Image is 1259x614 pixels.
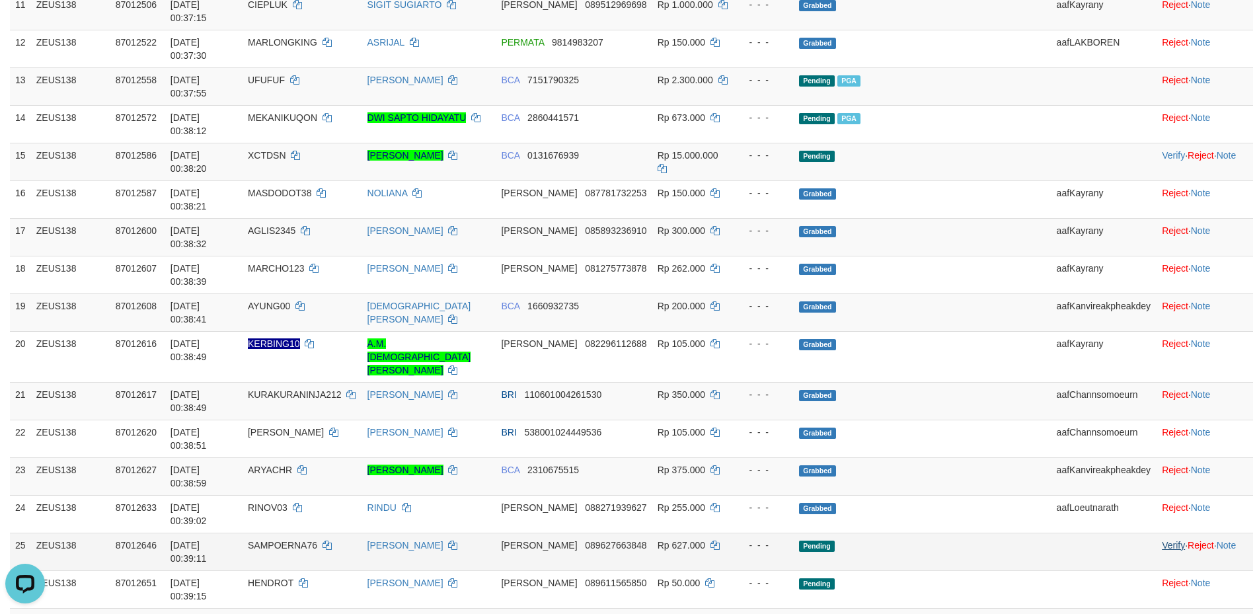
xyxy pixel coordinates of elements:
[248,75,285,85] span: UFUFUF
[658,263,705,274] span: Rp 262.000
[171,502,207,526] span: [DATE] 00:39:02
[1217,540,1237,551] a: Note
[799,188,836,200] span: Grabbed
[1191,112,1211,123] a: Note
[527,465,579,475] span: Copy 2310675515 to clipboard
[658,540,705,551] span: Rp 627.000
[1191,502,1211,513] a: Note
[585,188,646,198] span: Copy 087781732253 to clipboard
[116,502,157,513] span: 87012633
[10,67,31,105] td: 13
[171,389,207,413] span: [DATE] 00:38:49
[738,426,788,439] div: - - -
[171,540,207,564] span: [DATE] 00:39:11
[501,188,577,198] span: [PERSON_NAME]
[799,541,835,552] span: Pending
[10,533,31,570] td: 25
[799,465,836,477] span: Grabbed
[527,150,579,161] span: Copy 0131676939 to clipboard
[31,331,110,382] td: ZEUS138
[10,293,31,331] td: 19
[116,301,157,311] span: 87012608
[658,188,705,198] span: Rp 150.000
[248,540,317,551] span: SAMPOERNA76
[738,262,788,275] div: - - -
[501,338,577,349] span: [PERSON_NAME]
[738,149,788,162] div: - - -
[1191,263,1211,274] a: Note
[658,75,713,85] span: Rp 2.300.000
[658,301,705,311] span: Rp 200.000
[116,112,157,123] span: 87012572
[501,540,577,551] span: [PERSON_NAME]
[1162,188,1188,198] a: Reject
[501,75,519,85] span: BCA
[527,75,579,85] span: Copy 7151790325 to clipboard
[658,389,705,400] span: Rp 350.000
[10,457,31,495] td: 23
[738,299,788,313] div: - - -
[501,37,544,48] span: PERMATA
[248,225,295,236] span: AGLIS2345
[1157,570,1253,608] td: ·
[799,578,835,590] span: Pending
[501,225,577,236] span: [PERSON_NAME]
[248,112,317,123] span: MEKANIKUQON
[248,502,287,513] span: RINOV03
[171,427,207,451] span: [DATE] 00:38:51
[367,389,443,400] a: [PERSON_NAME]
[501,578,577,588] span: [PERSON_NAME]
[248,578,293,588] span: HENDROT
[585,540,646,551] span: Copy 089627663848 to clipboard
[1051,420,1157,457] td: aafChannsomoeurn
[1051,331,1157,382] td: aafKayrany
[171,188,207,211] span: [DATE] 00:38:21
[171,578,207,601] span: [DATE] 00:39:15
[1162,338,1188,349] a: Reject
[367,263,443,274] a: [PERSON_NAME]
[367,465,443,475] a: [PERSON_NAME]
[501,389,516,400] span: BRI
[116,188,157,198] span: 87012587
[248,150,286,161] span: XCTDSN
[1188,540,1214,551] a: Reject
[1191,37,1211,48] a: Note
[501,150,519,161] span: BCA
[1051,382,1157,420] td: aafChannsomoeurn
[367,75,443,85] a: [PERSON_NAME]
[171,150,207,174] span: [DATE] 00:38:20
[367,502,397,513] a: RINDU
[1191,578,1211,588] a: Note
[1162,301,1188,311] a: Reject
[367,225,443,236] a: [PERSON_NAME]
[31,256,110,293] td: ZEUS138
[1191,75,1211,85] a: Note
[527,112,579,123] span: Copy 2860441571 to clipboard
[248,338,300,349] span: Nama rekening ada tanda titik/strip, harap diedit
[116,465,157,475] span: 87012627
[658,37,705,48] span: Rp 150.000
[799,151,835,162] span: Pending
[1051,30,1157,67] td: aafLAKBOREN
[1191,225,1211,236] a: Note
[31,533,110,570] td: ZEUS138
[31,420,110,457] td: ZEUS138
[10,420,31,457] td: 22
[658,502,705,513] span: Rp 255.000
[367,188,408,198] a: NOLIANA
[1157,382,1253,420] td: ·
[585,338,646,349] span: Copy 082296112688 to clipboard
[738,36,788,49] div: - - -
[171,338,207,362] span: [DATE] 00:38:49
[367,37,404,48] a: ASRIJAL
[1157,218,1253,256] td: ·
[738,388,788,401] div: - - -
[367,427,443,438] a: [PERSON_NAME]
[116,225,157,236] span: 87012600
[837,113,860,124] span: Marked by aafanarl
[10,495,31,533] td: 24
[1162,502,1188,513] a: Reject
[1162,389,1188,400] a: Reject
[116,338,157,349] span: 87012616
[738,576,788,590] div: - - -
